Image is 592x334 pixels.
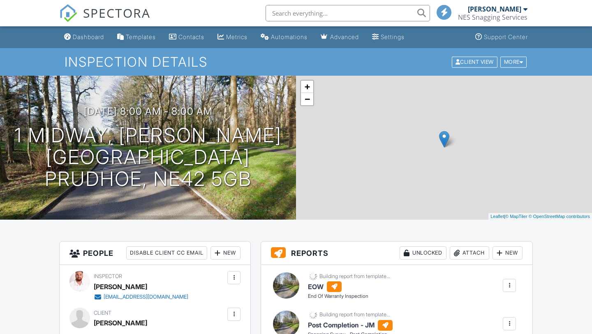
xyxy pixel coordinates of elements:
[261,241,532,265] h3: Reports
[13,125,283,190] h1: 1 Midway, [PERSON_NAME][GEOGRAPHIC_DATA] Prudhoe, NE42 5GB
[266,5,430,21] input: Search everything...
[484,33,528,40] div: Support Center
[214,30,251,45] a: Metrics
[84,106,213,117] h3: [DATE] 8:00 am - 8:00 am
[472,30,531,45] a: Support Center
[529,214,590,219] a: © OpenStreetMap contributors
[490,214,504,219] a: Leaflet
[500,56,527,67] div: More
[330,33,359,40] div: Advanced
[381,33,405,40] div: Settings
[319,311,390,318] div: Building report from template...
[308,271,318,281] img: loading-93afd81d04378562ca97960a6d0abf470c8f8241ccf6a1b4da771bf876922d1b.gif
[94,293,188,301] a: [EMAIL_ADDRESS][DOMAIN_NAME]
[505,214,527,219] a: © MapTiler
[301,81,313,93] a: Zoom in
[257,30,311,45] a: Automations (Basic)
[400,246,446,260] div: Unlocked
[59,11,150,28] a: SPECTORA
[104,294,188,300] div: [EMAIL_ADDRESS][DOMAIN_NAME]
[493,246,523,260] div: New
[369,30,408,45] a: Settings
[94,281,147,293] div: [PERSON_NAME]
[73,33,104,40] div: Dashboard
[301,93,313,105] a: Zoom out
[450,246,489,260] div: Attach
[65,55,527,69] h1: Inspection Details
[308,281,390,292] h6: EOW
[308,293,390,300] div: End Of Warranty Inspection
[210,246,240,260] div: New
[458,13,527,21] div: NES Snagging Services
[271,33,308,40] div: Automations
[94,273,122,279] span: Inspector
[126,246,207,260] div: Disable Client CC Email
[319,273,390,280] div: Building report from template...
[60,241,250,265] h3: People
[126,33,156,40] div: Templates
[83,4,150,21] span: SPECTORA
[308,320,393,331] h6: Post Completion - JM
[94,317,147,329] div: [PERSON_NAME]
[61,30,107,45] a: Dashboard
[452,56,497,67] div: Client View
[59,4,77,22] img: The Best Home Inspection Software - Spectora
[226,33,247,40] div: Metrics
[451,58,499,65] a: Client View
[317,30,362,45] a: Advanced
[308,310,318,320] img: loading-93afd81d04378562ca97960a6d0abf470c8f8241ccf6a1b4da771bf876922d1b.gif
[178,33,204,40] div: Contacts
[94,310,111,316] span: Client
[114,30,159,45] a: Templates
[166,30,208,45] a: Contacts
[488,213,592,220] div: |
[468,5,521,13] div: [PERSON_NAME]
